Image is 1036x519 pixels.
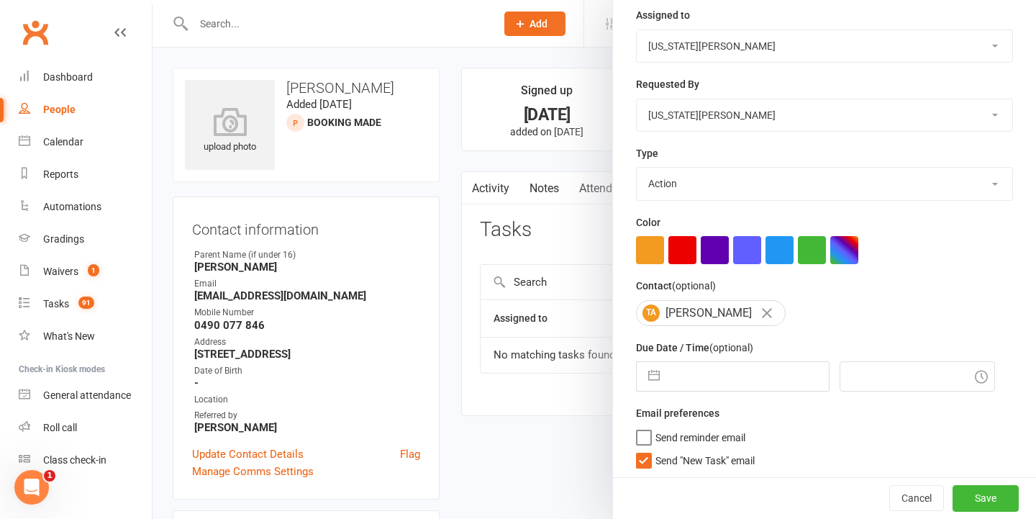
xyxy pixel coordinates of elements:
span: 1 [44,470,55,482]
span: Send reminder email [655,427,745,443]
label: Email preferences [636,405,719,421]
div: Class check-in [43,454,106,466]
a: Gradings [19,223,152,256]
div: Calendar [43,136,83,148]
iframe: Intercom live chat [14,470,49,505]
a: Dashboard [19,61,152,94]
label: Requested By [636,76,699,92]
a: Waivers 1 [19,256,152,288]
div: [PERSON_NAME] [636,300,786,326]
span: TA [642,304,660,322]
span: Send "New Task" email [655,450,755,466]
div: Automations [43,201,101,212]
a: Roll call [19,412,152,444]
div: General attendance [43,389,131,401]
div: Gradings [43,233,84,245]
button: Save [953,486,1019,512]
a: Clubworx [17,14,53,50]
a: Reports [19,158,152,191]
div: People [43,104,76,115]
small: (optional) [709,342,753,353]
span: 91 [78,297,94,309]
a: Calendar [19,126,152,158]
div: Tasks [43,298,69,310]
a: Tasks 91 [19,288,152,320]
a: Automations [19,191,152,223]
label: Type [636,145,658,161]
small: (optional) [672,280,716,292]
div: Reports [43,168,78,180]
div: Waivers [43,266,78,277]
label: Due Date / Time [636,340,753,356]
div: Roll call [43,422,77,433]
label: Color [636,215,660,230]
label: Assigned to [636,7,690,23]
button: Cancel [889,486,944,512]
span: 1 [88,264,99,276]
a: General attendance kiosk mode [19,379,152,412]
a: What's New [19,320,152,353]
div: Dashboard [43,71,93,83]
label: Contact [636,278,716,294]
a: Class kiosk mode [19,444,152,477]
div: What's New [43,330,95,342]
a: People [19,94,152,126]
